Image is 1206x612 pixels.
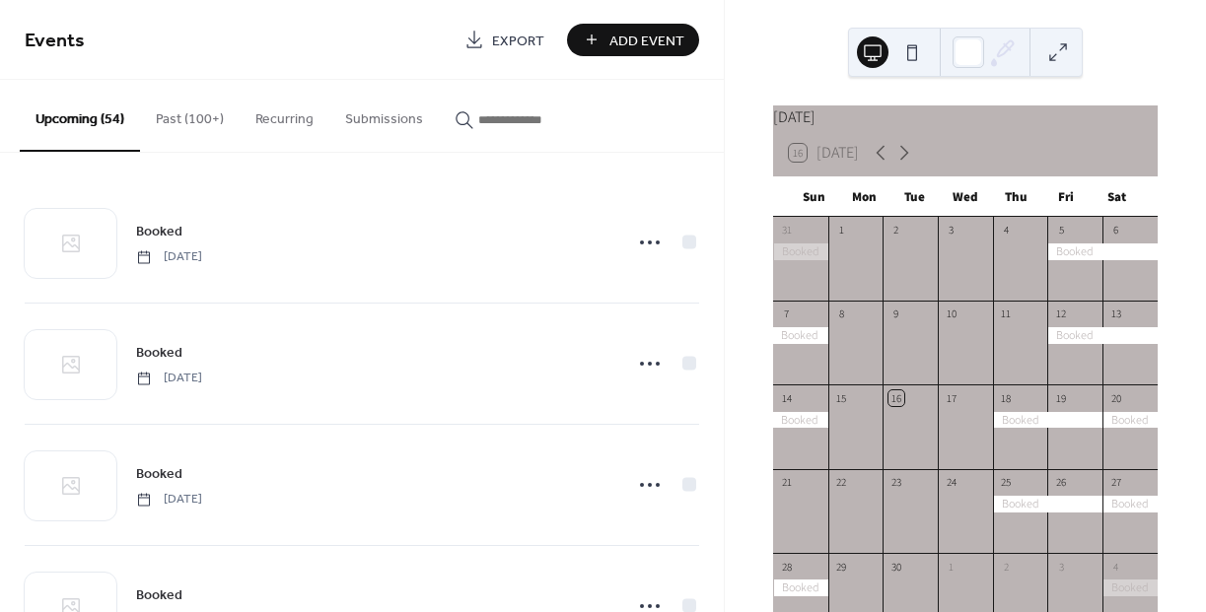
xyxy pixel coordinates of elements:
[944,475,958,490] div: 24
[779,559,794,574] div: 28
[999,559,1014,574] div: 2
[993,496,1102,512] div: Booked
[888,306,903,321] div: 9
[773,412,828,429] div: Booked
[1108,390,1123,405] div: 20
[136,491,202,509] span: [DATE]
[136,222,182,242] span: Booked
[136,462,182,485] a: Booked
[1053,475,1068,490] div: 26
[834,306,849,321] div: 8
[136,464,182,485] span: Booked
[1102,412,1158,429] div: Booked
[999,475,1014,490] div: 25
[993,412,1102,429] div: Booked
[990,177,1040,217] div: Thu
[834,223,849,238] div: 1
[136,343,182,364] span: Booked
[136,585,182,606] span: Booked
[567,24,699,56] button: Add Event
[834,475,849,490] div: 22
[999,390,1014,405] div: 18
[944,559,958,574] div: 1
[25,22,85,60] span: Events
[492,31,544,51] span: Export
[779,390,794,405] div: 14
[999,306,1014,321] div: 11
[779,223,794,238] div: 31
[999,223,1014,238] div: 4
[1053,223,1068,238] div: 5
[20,80,140,152] button: Upcoming (54)
[779,475,794,490] div: 21
[1092,177,1142,217] div: Sat
[1053,559,1068,574] div: 3
[888,390,903,405] div: 16
[1102,496,1158,512] div: Booked
[773,243,828,260] div: Booked
[773,327,828,344] div: Booked
[1108,306,1123,321] div: 13
[1108,223,1123,238] div: 6
[136,370,202,387] span: [DATE]
[888,475,903,490] div: 23
[1041,177,1092,217] div: Fri
[609,31,684,51] span: Add Event
[136,341,182,364] a: Booked
[136,220,182,242] a: Booked
[789,177,839,217] div: Sun
[773,105,1158,129] div: [DATE]
[240,80,329,150] button: Recurring
[136,248,202,266] span: [DATE]
[1053,306,1068,321] div: 12
[136,583,182,606] a: Booked
[889,177,940,217] div: Tue
[140,80,240,150] button: Past (100+)
[1047,243,1157,260] div: Booked
[839,177,889,217] div: Mon
[944,306,958,321] div: 10
[944,223,958,238] div: 3
[834,559,849,574] div: 29
[329,80,439,150] button: Submissions
[940,177,990,217] div: Wed
[834,390,849,405] div: 15
[888,223,903,238] div: 2
[1102,579,1158,596] div: Booked
[1108,475,1123,490] div: 27
[773,579,828,596] div: Booked
[888,559,903,574] div: 30
[779,306,794,321] div: 7
[450,24,559,56] a: Export
[1053,390,1068,405] div: 19
[1108,559,1123,574] div: 4
[944,390,958,405] div: 17
[1047,327,1157,344] div: Booked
